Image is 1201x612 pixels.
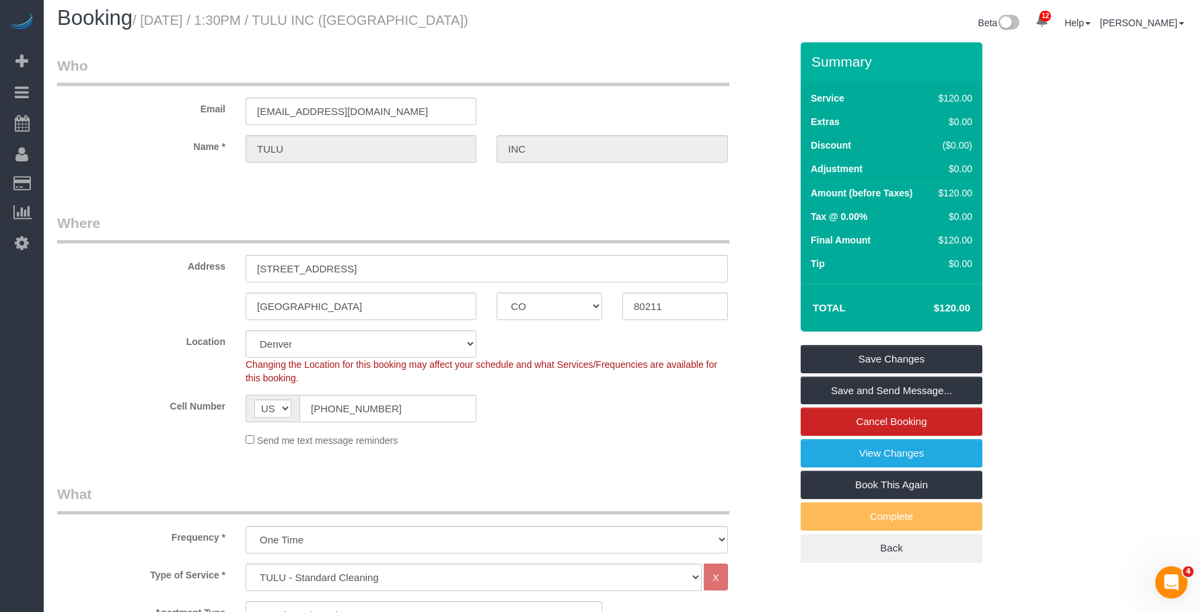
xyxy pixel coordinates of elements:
[1064,17,1091,28] a: Help
[933,233,972,247] div: $120.00
[811,186,912,200] label: Amount (before Taxes)
[894,303,970,314] h4: $120.00
[1029,7,1055,36] a: 12
[47,564,235,582] label: Type of Service *
[246,293,476,320] input: City
[299,395,476,422] input: Cell Number
[801,534,982,562] a: Back
[1183,566,1194,577] span: 4
[811,139,851,152] label: Discount
[257,435,398,446] span: Send me text message reminders
[933,91,972,105] div: $120.00
[811,162,863,176] label: Adjustment
[801,408,982,436] a: Cancel Booking
[47,395,235,413] label: Cell Number
[1100,17,1184,28] a: [PERSON_NAME]
[811,91,844,105] label: Service
[801,377,982,405] a: Save and Send Message...
[801,439,982,467] a: View Changes
[811,115,840,128] label: Extras
[801,471,982,499] a: Book This Again
[933,139,972,152] div: ($0.00)
[933,210,972,223] div: $0.00
[57,6,133,30] span: Booking
[47,330,235,348] label: Location
[8,13,35,32] img: Automaid Logo
[133,13,468,28] small: / [DATE] / 1:30PM / TULU INC ([GEOGRAPHIC_DATA])
[811,210,867,223] label: Tax @ 0.00%
[811,233,871,247] label: Final Amount
[497,135,727,163] input: Last Name
[801,345,982,373] a: Save Changes
[997,15,1019,32] img: New interface
[622,293,728,320] input: Zip Code
[246,98,476,125] input: Email
[1155,566,1188,599] iframe: Intercom live chat
[57,484,729,514] legend: What
[47,255,235,273] label: Address
[47,526,235,544] label: Frequency *
[57,213,729,243] legend: Where
[813,302,846,313] strong: Total
[1040,11,1051,22] span: 12
[811,257,825,270] label: Tip
[47,98,235,116] label: Email
[57,56,729,86] legend: Who
[246,359,717,383] span: Changing the Location for this booking may affect your schedule and what Services/Frequencies are...
[933,186,972,200] div: $120.00
[933,257,972,270] div: $0.00
[978,17,1020,28] a: Beta
[47,135,235,153] label: Name *
[933,162,972,176] div: $0.00
[246,135,476,163] input: First Name
[933,115,972,128] div: $0.00
[811,54,976,69] h3: Summary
